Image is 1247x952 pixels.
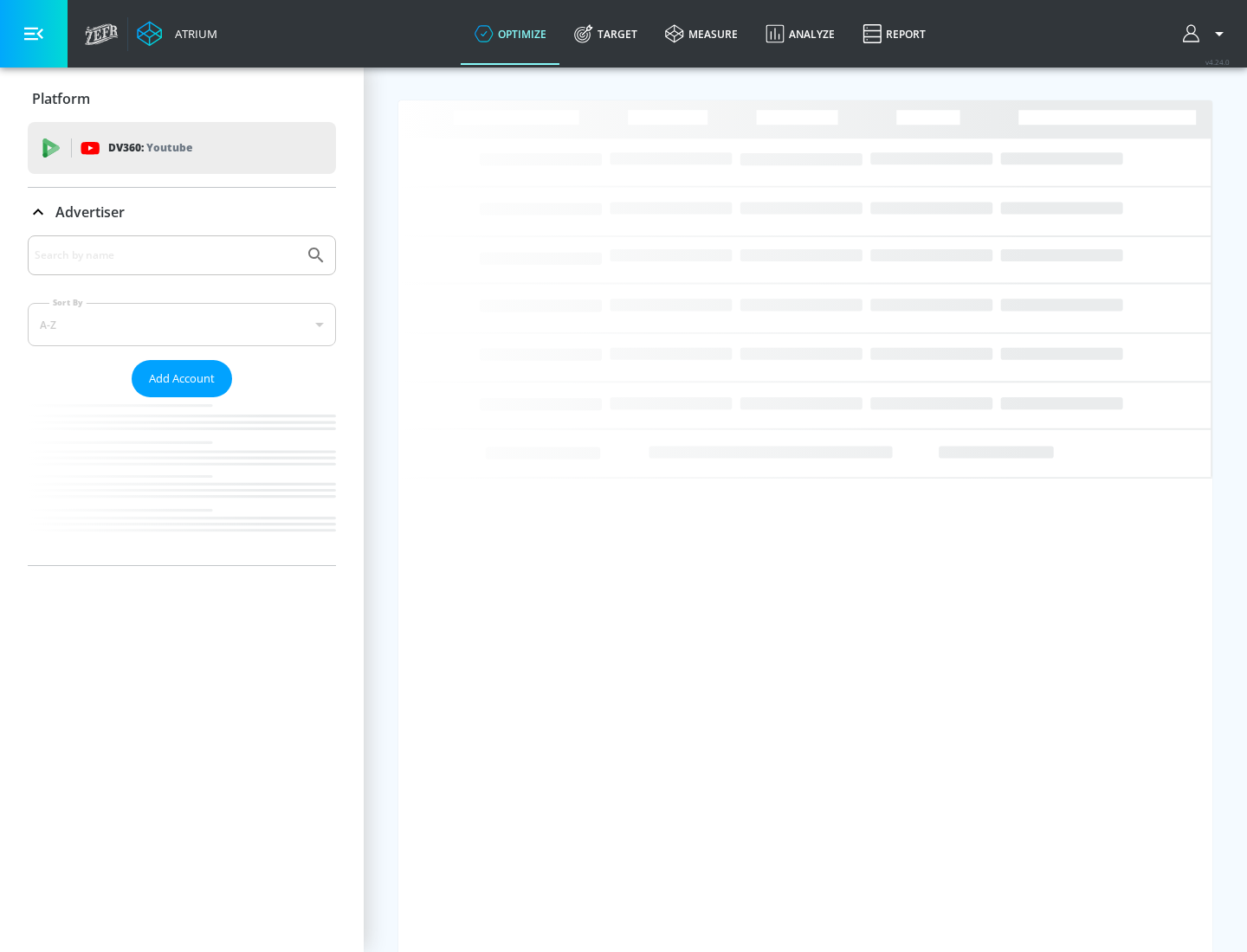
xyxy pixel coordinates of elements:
nav: list of Advertiser [28,397,336,565]
div: Advertiser [28,235,336,565]
span: Add Account [149,369,215,389]
a: measure [651,3,752,65]
input: Search by name [35,244,297,267]
p: Youtube [146,138,192,157]
button: Add Account [132,360,232,397]
div: Advertiser [28,188,336,236]
label: Sort By [49,297,87,308]
a: Target [560,3,651,65]
p: Advertiser [55,203,125,222]
a: optimize [461,3,560,65]
span: v 4.24.0 [1205,57,1230,67]
div: A-Z [28,303,336,346]
p: Platform [32,89,90,108]
div: DV360: Youtube [28,122,336,174]
div: Platform [28,74,336,123]
a: Atrium [137,21,217,47]
a: Analyze [752,3,849,65]
a: Report [849,3,940,65]
p: DV360: [108,138,192,158]
div: Atrium [168,26,217,42]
